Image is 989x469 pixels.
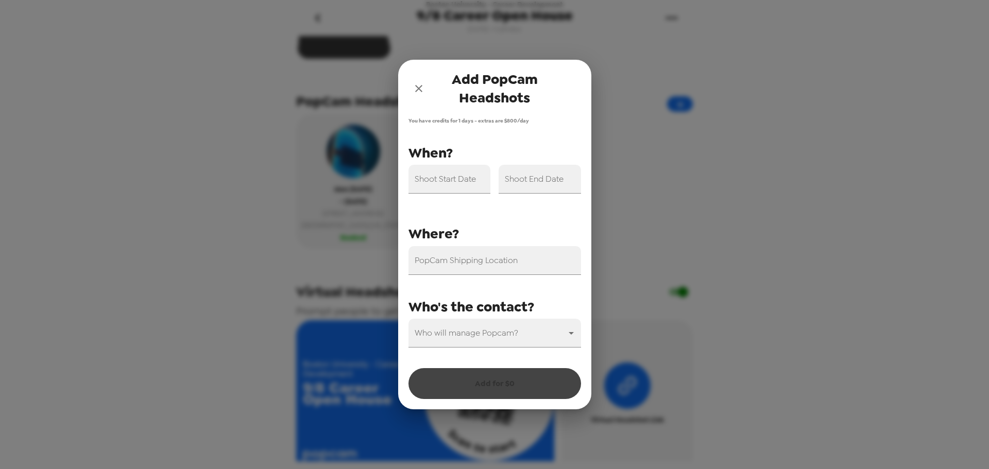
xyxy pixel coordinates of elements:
span: Where? [408,224,459,243]
button: close [408,78,429,99]
span: Who's the contact? [408,298,534,316]
span: When? [408,144,453,162]
span: You have credits for 1 days - extras are $ 800 /day [408,117,581,124]
span: Add PopCam Headshots [429,70,560,107]
input: Choose date [408,165,491,194]
input: Choose date [499,165,581,194]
